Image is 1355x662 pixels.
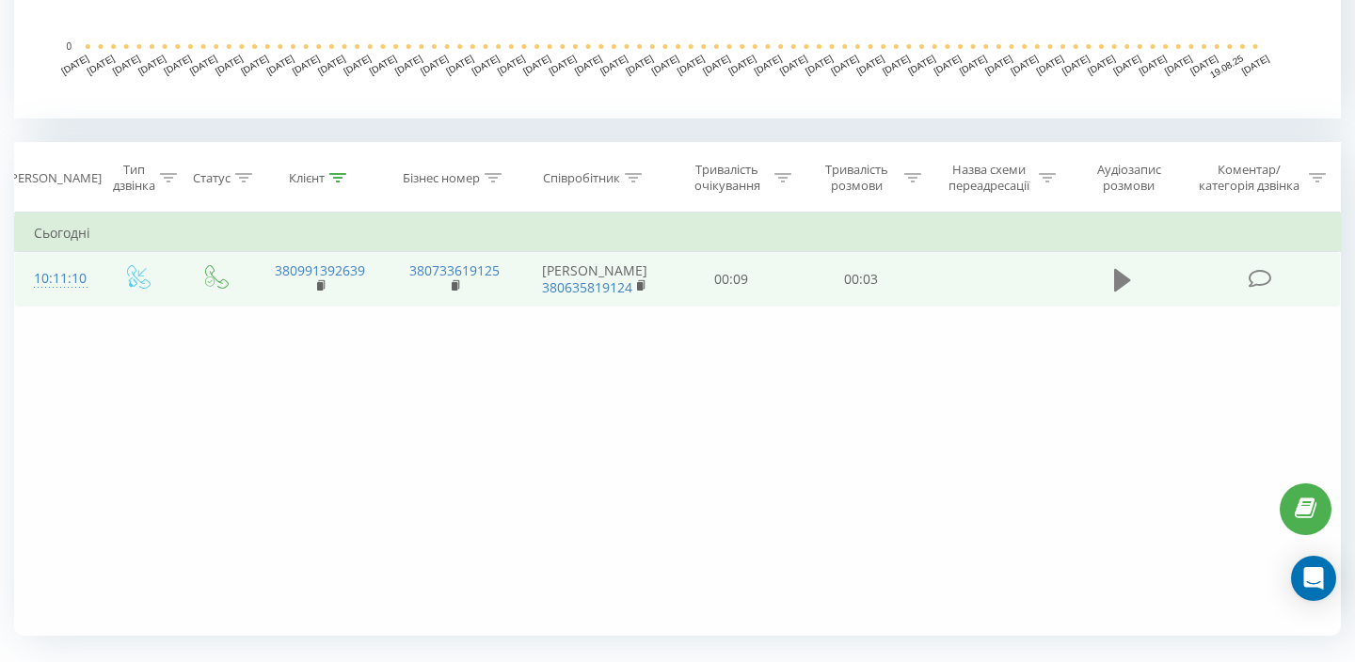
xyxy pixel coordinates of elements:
text: [DATE] [470,53,502,76]
text: [DATE] [1035,53,1066,76]
text: [DATE] [1163,53,1194,76]
div: Назва схеми переадресації [943,162,1034,194]
text: [DATE] [1240,53,1271,76]
text: [DATE] [136,53,167,76]
text: [DATE] [1086,53,1117,76]
text: [DATE] [547,53,578,76]
text: 19.08.25 [1208,53,1246,80]
td: 00:03 [796,252,926,307]
text: [DATE] [239,53,270,76]
text: [DATE] [573,53,604,76]
text: [DATE] [701,53,732,76]
text: [DATE] [419,53,450,76]
text: [DATE] [1060,53,1092,76]
text: [DATE] [983,53,1014,76]
text: [DATE] [958,53,989,76]
text: [DATE] [162,53,193,76]
text: [DATE] [1138,53,1169,76]
text: [DATE] [753,53,784,76]
text: [DATE] [316,53,347,76]
text: [DATE] [778,53,809,76]
td: 00:09 [667,252,797,307]
text: [DATE] [1111,53,1142,76]
div: Аудіозапис розмови [1077,162,1180,194]
text: [DATE] [804,53,835,76]
text: [DATE] [1009,53,1040,76]
a: 380635819124 [542,278,632,296]
text: [DATE] [1188,53,1219,76]
text: [DATE] [342,53,373,76]
text: [DATE] [214,53,245,76]
text: [DATE] [59,53,90,76]
text: [DATE] [649,53,680,76]
text: [DATE] [676,53,707,76]
a: 380733619125 [409,261,500,279]
text: [DATE] [444,53,475,76]
text: [DATE] [368,53,399,76]
text: [DATE] [932,53,963,76]
text: 0 [66,41,72,52]
text: [DATE] [111,53,142,76]
text: [DATE] [855,53,886,76]
text: [DATE] [598,53,630,76]
div: Тривалість розмови [813,162,900,194]
div: Співробітник [543,170,620,186]
div: [PERSON_NAME] [7,170,102,186]
a: 380991392639 [275,261,365,279]
div: Тривалість очікування [684,162,771,194]
div: Бізнес номер [403,170,480,186]
td: Сьогодні [15,214,1341,252]
text: [DATE] [291,53,322,76]
text: [DATE] [521,53,552,76]
text: [DATE] [624,53,655,76]
div: Статус [193,170,231,186]
text: [DATE] [86,53,117,76]
div: Клієнт [289,170,325,186]
text: [DATE] [264,53,295,76]
div: Коментар/категорія дзвінка [1194,162,1304,194]
text: [DATE] [829,53,860,76]
text: [DATE] [496,53,527,76]
td: [PERSON_NAME] [522,252,667,307]
div: 10:11:10 [34,260,79,297]
text: [DATE] [188,53,219,76]
text: [DATE] [906,53,937,76]
div: Open Intercom Messenger [1291,556,1336,601]
text: [DATE] [726,53,757,76]
text: [DATE] [393,53,424,76]
text: [DATE] [881,53,912,76]
div: Тип дзвінка [113,162,155,194]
